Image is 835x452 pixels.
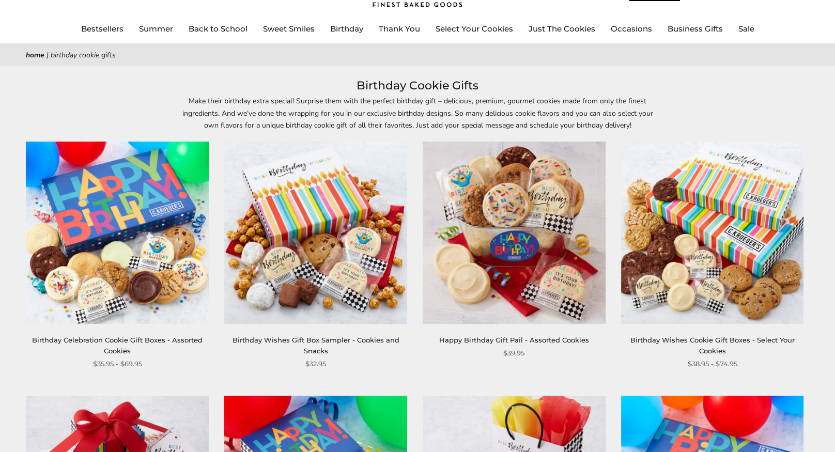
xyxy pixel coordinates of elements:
p: Make their birthday extra special! Surprise them with the perfect birthday gift – delicious, prem... [180,95,655,131]
img: Happy Birthday Gift Pail - Assorted Cookies [423,142,606,324]
a: Home [26,50,44,60]
img: Birthday Wishes Cookie Gift Boxes - Select Your Cookies [621,142,804,324]
a: Birthday Celebration Cookie Gift Boxes - Assorted Cookies [32,336,203,355]
span: $39.95 [503,348,524,359]
a: Thank You [379,24,420,34]
span: $32.95 [305,359,326,369]
a: Birthday Wishes Gift Box Sampler - Cookies and Snacks [233,336,399,355]
a: Birthday [330,24,363,34]
span: | [47,50,49,60]
span: $38.95 - $74.95 [688,359,737,369]
nav: breadcrumbs [26,49,809,61]
a: Back to School [189,24,248,34]
img: Birthday Wishes Gift Box Sampler - Cookies and Snacks [224,142,407,324]
img: Birthday Celebration Cookie Gift Boxes - Assorted Cookies [26,142,209,324]
a: Sweet Smiles [263,24,315,34]
a: Select Your Cookies [436,24,513,34]
a: Just The Cookies [529,24,595,34]
a: Occasions [611,24,652,34]
span: $35.95 - $69.95 [93,359,142,369]
a: Business Gifts [668,24,723,34]
h1: Birthday Cookie Gifts [41,76,794,95]
a: Summer [139,24,173,34]
a: Happy Birthday Gift Pail - Assorted Cookies [439,336,589,344]
a: Sale [738,24,754,34]
a: Bestsellers [81,24,123,34]
span: Birthday Cookie Gifts [51,50,116,60]
a: Birthday Wishes Cookie Gift Boxes - Select Your Cookies [630,336,795,355]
